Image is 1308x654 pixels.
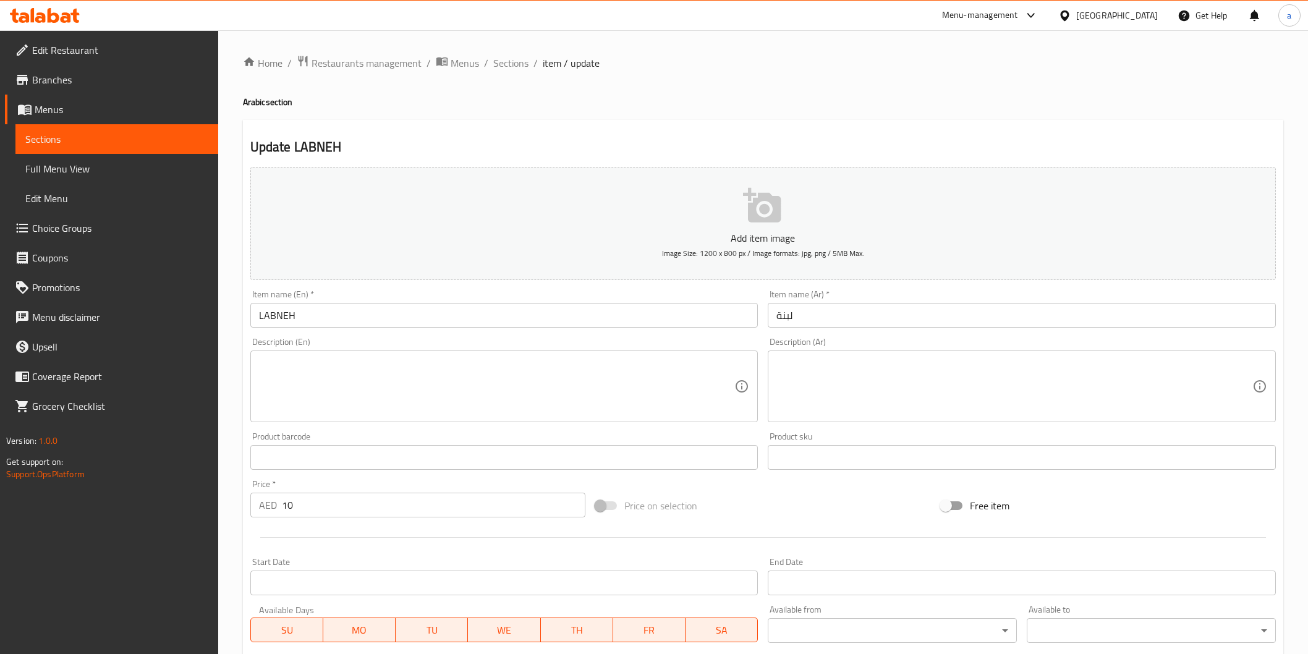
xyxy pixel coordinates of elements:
[942,8,1018,23] div: Menu-management
[686,618,758,642] button: SA
[32,221,208,236] span: Choice Groups
[32,339,208,354] span: Upsell
[250,303,758,328] input: Enter name En
[25,161,208,176] span: Full Menu View
[5,391,218,421] a: Grocery Checklist
[1076,9,1158,22] div: [GEOGRAPHIC_DATA]
[618,621,681,639] span: FR
[5,332,218,362] a: Upsell
[15,184,218,213] a: Edit Menu
[768,303,1276,328] input: Enter name Ar
[32,43,208,57] span: Edit Restaurant
[396,618,468,642] button: TU
[15,154,218,184] a: Full Menu View
[25,191,208,206] span: Edit Menu
[259,498,277,512] p: AED
[473,621,535,639] span: WE
[533,56,538,70] li: /
[6,466,85,482] a: Support.OpsPlatform
[38,433,57,449] span: 1.0.0
[32,399,208,414] span: Grocery Checklist
[25,132,208,147] span: Sections
[5,302,218,332] a: Menu disclaimer
[312,56,422,70] span: Restaurants management
[970,498,1009,513] span: Free item
[323,618,396,642] button: MO
[270,231,1257,245] p: Add item image
[250,167,1276,280] button: Add item imageImage Size: 1200 x 800 px / Image formats: jpg, png / 5MB Max.
[436,55,479,71] a: Menus
[493,56,529,70] a: Sections
[5,243,218,273] a: Coupons
[287,56,292,70] li: /
[546,621,608,639] span: TH
[401,621,463,639] span: TU
[1287,9,1291,22] span: a
[5,65,218,95] a: Branches
[6,433,36,449] span: Version:
[250,138,1276,156] h2: Update LABNEH
[5,35,218,65] a: Edit Restaurant
[662,246,864,260] span: Image Size: 1200 x 800 px / Image formats: jpg, png / 5MB Max.
[541,618,613,642] button: TH
[32,369,208,384] span: Coverage Report
[6,454,63,470] span: Get support on:
[250,445,758,470] input: Please enter product barcode
[5,95,218,124] a: Menus
[768,445,1276,470] input: Please enter product sku
[427,56,431,70] li: /
[624,498,697,513] span: Price on selection
[282,493,585,517] input: Please enter price
[5,273,218,302] a: Promotions
[613,618,686,642] button: FR
[543,56,600,70] span: item / update
[243,56,282,70] a: Home
[328,621,391,639] span: MO
[297,55,422,71] a: Restaurants management
[35,102,208,117] span: Menus
[32,310,208,325] span: Menu disclaimer
[5,362,218,391] a: Coverage Report
[1027,618,1276,643] div: ​
[690,621,753,639] span: SA
[256,621,318,639] span: SU
[15,124,218,154] a: Sections
[768,618,1017,643] div: ​
[32,250,208,265] span: Coupons
[5,213,218,243] a: Choice Groups
[243,96,1283,108] h4: Arabic section
[468,618,540,642] button: WE
[250,618,323,642] button: SU
[451,56,479,70] span: Menus
[32,72,208,87] span: Branches
[243,55,1283,71] nav: breadcrumb
[484,56,488,70] li: /
[32,280,208,295] span: Promotions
